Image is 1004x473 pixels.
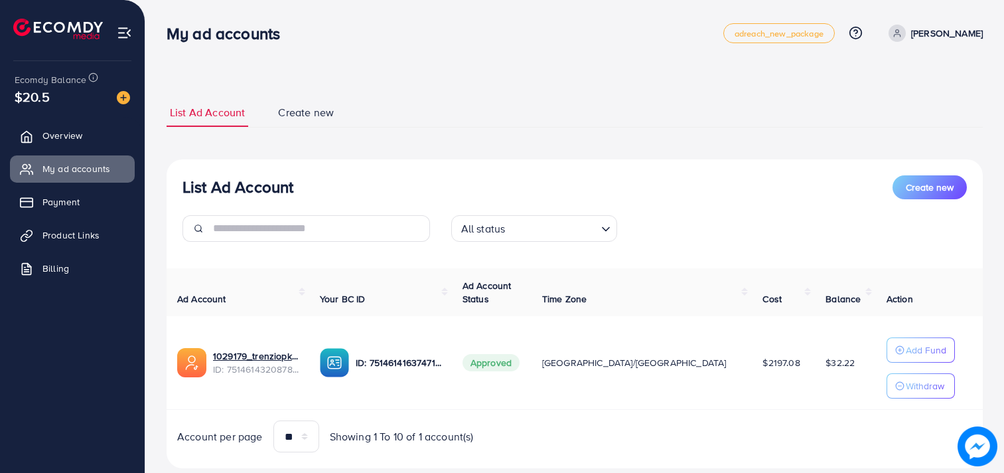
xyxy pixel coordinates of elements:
div: <span class='underline'>1029179_trenziopk_1749632491413</span></br>7514614320878059537 [213,349,299,377]
span: Create new [278,105,334,120]
span: Account per page [177,429,263,444]
span: [GEOGRAPHIC_DATA]/[GEOGRAPHIC_DATA] [542,356,727,369]
h3: List Ad Account [182,177,293,197]
span: Billing [42,262,69,275]
img: image [117,91,130,104]
a: 1029179_trenziopk_1749632491413 [213,349,299,363]
span: Your BC ID [320,292,366,306]
span: Ecomdy Balance [15,73,86,86]
a: Product Links [10,222,135,248]
img: image [958,426,997,466]
button: Create new [893,175,967,199]
span: Payment [42,195,80,209]
button: Add Fund [887,337,955,363]
img: menu [117,25,132,41]
span: $2197.08 [762,356,800,369]
p: Withdraw [906,378,944,394]
a: Payment [10,189,135,215]
span: Ad Account [177,292,226,306]
span: Cost [762,292,782,306]
span: ID: 7514614320878059537 [213,363,299,376]
span: $20.5 [15,87,50,106]
span: Time Zone [542,292,587,306]
span: Showing 1 To 10 of 1 account(s) [330,429,474,444]
a: adreach_new_package [723,23,835,43]
span: Overview [42,129,82,142]
a: My ad accounts [10,155,135,182]
span: List Ad Account [170,105,245,120]
p: [PERSON_NAME] [911,25,983,41]
span: adreach_new_package [735,29,824,38]
span: My ad accounts [42,162,110,175]
p: Add Fund [906,342,946,358]
a: Billing [10,255,135,282]
img: ic-ads-acc.e4c84228.svg [177,348,206,377]
a: Overview [10,122,135,149]
span: Balance [825,292,861,306]
h3: My ad accounts [167,24,291,43]
span: Action [887,292,913,306]
img: logo [13,19,103,39]
input: Search for option [509,217,595,238]
img: ic-ba-acc.ded83a64.svg [320,348,349,377]
span: All status [459,219,508,238]
span: Product Links [42,229,100,242]
p: ID: 7514614163747110913 [356,355,441,371]
span: Ad Account Status [463,279,512,306]
a: [PERSON_NAME] [883,25,983,42]
span: Create new [906,181,954,194]
span: Approved [463,354,520,371]
div: Search for option [451,215,617,242]
button: Withdraw [887,373,955,399]
span: $32.22 [825,356,855,369]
